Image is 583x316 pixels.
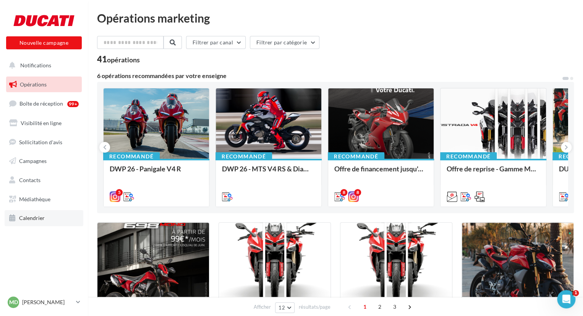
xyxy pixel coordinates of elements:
[67,101,79,107] div: 99+
[22,298,73,306] p: [PERSON_NAME]
[328,152,384,161] div: Recommandé
[5,153,83,169] a: Campagnes
[254,303,271,311] span: Afficher
[5,210,83,226] a: Calendrier
[107,56,140,63] div: opérations
[19,177,40,183] span: Contacts
[389,301,401,313] span: 3
[5,95,83,112] a: Boîte de réception99+
[19,158,47,164] span: Campagnes
[5,115,83,131] a: Visibilité en ligne
[19,215,45,221] span: Calendrier
[5,172,83,188] a: Contacts
[20,81,47,88] span: Opérations
[215,152,272,161] div: Recommandé
[20,62,51,68] span: Notifications
[299,303,330,311] span: résultats/page
[19,100,63,107] span: Boîte de réception
[97,12,574,24] div: Opérations marketing
[186,36,246,49] button: Filtrer par canal
[6,36,82,49] button: Nouvelle campagne
[97,73,562,79] div: 6 opérations recommandées par votre enseigne
[97,55,140,64] div: 41
[19,138,62,145] span: Sollicitation d'avis
[9,298,18,306] span: MD
[6,295,82,309] a: MD [PERSON_NAME]
[374,301,386,313] span: 2
[21,120,62,126] span: Visibilité en ligne
[334,165,428,180] div: Offre de financement jusqu'au 30 septembre
[440,152,497,161] div: Recommandé
[279,305,285,311] span: 12
[110,165,203,180] div: DWP 26 - Panigale V4 R
[447,165,540,180] div: Offre de reprise - Gamme MTS V4
[340,189,347,196] div: 8
[103,152,160,161] div: Recommandé
[354,189,361,196] div: 8
[5,134,83,150] a: Sollicitation d'avis
[116,189,123,196] div: 5
[573,290,579,296] span: 1
[5,191,83,207] a: Médiathèque
[222,165,315,180] div: DWP 26 - MTS V4 RS & Diavel V4 RS
[5,77,83,93] a: Opérations
[557,290,575,308] iframe: Intercom live chat
[275,302,295,313] button: 12
[359,301,371,313] span: 1
[250,36,319,49] button: Filtrer par catégorie
[19,196,50,202] span: Médiathèque
[5,57,80,73] button: Notifications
